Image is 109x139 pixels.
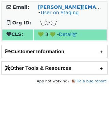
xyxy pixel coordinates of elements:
[59,32,77,37] a: Detail
[2,45,107,58] h2: Customer Information
[12,20,31,25] strong: Org ID:
[75,79,108,83] a: File a bug report!
[2,62,107,74] h2: Other Tools & Resources
[13,4,30,10] strong: Email:
[38,10,79,15] span: •
[1,78,108,85] footer: App not working? 🪳
[38,20,59,25] span: ¯\_(ツ)_/¯
[6,32,23,37] strong: CLS:
[34,29,107,40] td: 💚 8 💚 -
[41,10,79,15] a: User on Staging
